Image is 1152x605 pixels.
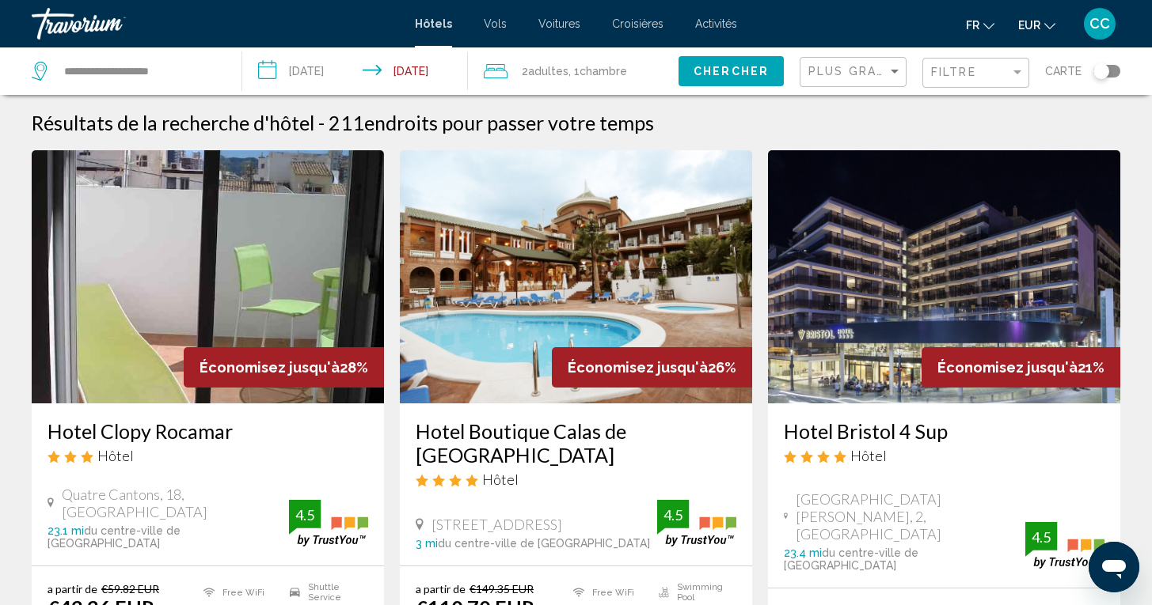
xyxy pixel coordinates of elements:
[318,111,325,134] span: -
[768,150,1120,403] img: Hotel image
[922,57,1029,89] button: Filter
[1045,60,1082,82] span: Carte
[400,150,752,403] img: Hotel image
[679,56,784,85] button: Chercher
[522,60,568,82] span: 2
[48,582,97,596] span: a partir de
[657,505,689,524] div: 4.5
[552,347,752,388] div: 26%
[565,582,651,603] li: Free WiFi
[796,490,1025,543] span: [GEOGRAPHIC_DATA][PERSON_NAME], 2, [GEOGRAPHIC_DATA]
[1025,522,1104,569] img: trustyou-badge.svg
[784,546,822,559] span: 23.4 mi
[931,66,976,78] span: Filtre
[62,486,289,520] span: Quatre Cantons, 18, [GEOGRAPHIC_DATA]
[937,359,1078,376] span: Économisez jusqu'à
[48,524,84,537] span: 23.1 mi
[196,582,282,603] li: Free WiFi
[1082,64,1120,78] button: Toggle map
[329,111,654,134] h2: 211
[850,447,887,464] span: Hôtel
[538,17,580,30] a: Voitures
[242,47,469,95] button: Check-in date: Nov 6, 2025 Check-out date: Nov 7, 2025
[922,347,1120,388] div: 21%
[32,150,384,403] img: Hotel image
[416,419,736,467] a: Hotel Boutique Calas de [GEOGRAPHIC_DATA]
[1089,16,1110,32] span: CC
[612,17,663,30] a: Croisières
[1089,542,1139,592] iframe: Bouton de lancement de la fenêtre de messagerie
[568,60,627,82] span: , 1
[966,19,979,32] span: fr
[808,66,902,79] mat-select: Sort by
[415,17,452,30] a: Hôtels
[470,582,534,596] del: €149.35 EUR
[48,524,181,550] span: du centre-ville de [GEOGRAPHIC_DATA]
[695,17,737,30] a: Activités
[438,537,650,550] span: du centre-ville de [GEOGRAPHIC_DATA]
[1018,13,1055,36] button: Change currency
[416,537,438,550] span: 3 mi
[484,17,507,30] a: Vols
[432,516,562,533] span: [STREET_ADDRESS]
[966,13,994,36] button: Change language
[784,546,918,572] span: du centre-ville de [GEOGRAPHIC_DATA]
[48,419,368,443] a: Hotel Clopy Rocamar
[416,582,466,596] span: a partir de
[200,359,340,376] span: Économisez jusqu'à
[282,582,368,603] li: Shuttle Service
[101,582,159,596] del: €59.82 EUR
[416,471,736,488] div: 4 star Hotel
[651,582,736,603] li: Swimming Pool
[694,66,769,78] span: Chercher
[657,500,736,546] img: trustyou-badge.svg
[1025,527,1057,546] div: 4.5
[364,111,654,134] span: endroits pour passer votre temps
[784,419,1104,443] a: Hotel Bristol 4 Sup
[1079,7,1120,40] button: User Menu
[289,500,368,546] img: trustyou-badge.svg
[568,359,708,376] span: Économisez jusqu'à
[48,447,368,464] div: 3 star Hotel
[580,65,627,78] span: Chambre
[784,447,1104,464] div: 4 star Hotel
[468,47,679,95] button: Travelers: 2 adults, 0 children
[97,447,134,464] span: Hôtel
[184,347,384,388] div: 28%
[32,8,399,40] a: Travorium
[808,65,997,78] span: Plus grandes économies
[289,505,321,524] div: 4.5
[32,111,314,134] h1: Résultats de la recherche d'hôtel
[1018,19,1040,32] span: EUR
[528,65,568,78] span: Adultes
[482,471,519,488] span: Hôtel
